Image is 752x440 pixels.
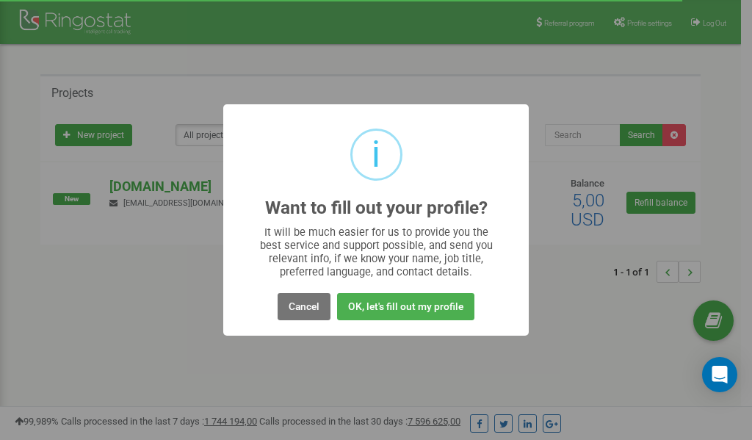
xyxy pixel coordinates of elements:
[372,131,380,178] div: i
[337,293,474,320] button: OK, let's fill out my profile
[265,198,488,218] h2: Want to fill out your profile?
[702,357,737,392] div: Open Intercom Messenger
[278,293,330,320] button: Cancel
[253,226,500,278] div: It will be much easier for us to provide you the best service and support possible, and send you ...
